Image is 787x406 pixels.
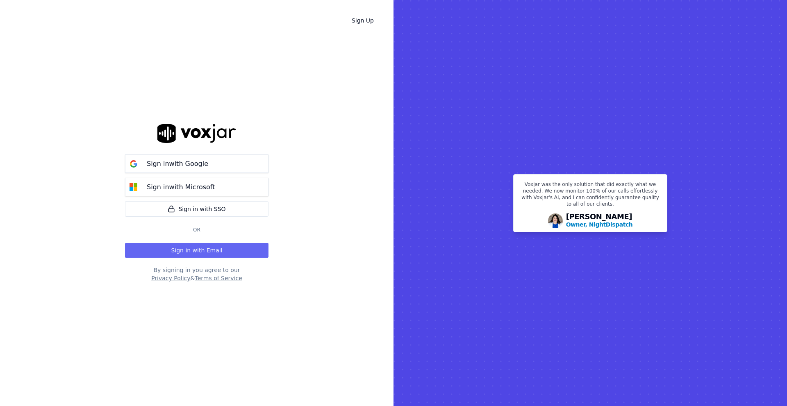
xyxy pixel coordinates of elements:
img: google Sign in button [125,156,142,172]
img: logo [157,124,236,143]
p: Sign in with Microsoft [147,182,215,192]
img: Avatar [548,213,563,228]
div: By signing in you agree to our & [125,266,268,282]
button: Sign in with Email [125,243,268,258]
button: Sign inwith Microsoft [125,178,268,196]
a: Sign Up [345,13,380,28]
div: [PERSON_NAME] [566,213,633,229]
img: microsoft Sign in button [125,179,142,195]
button: Privacy Policy [151,274,190,282]
button: Sign inwith Google [125,154,268,173]
span: Or [190,227,204,233]
p: Sign in with Google [147,159,208,169]
button: Terms of Service [195,274,242,282]
p: Owner, NightDispatch [566,220,633,229]
a: Sign in with SSO [125,201,268,217]
p: Voxjar was the only solution that did exactly what we needed. We now monitor 100% of our calls ef... [519,181,662,211]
